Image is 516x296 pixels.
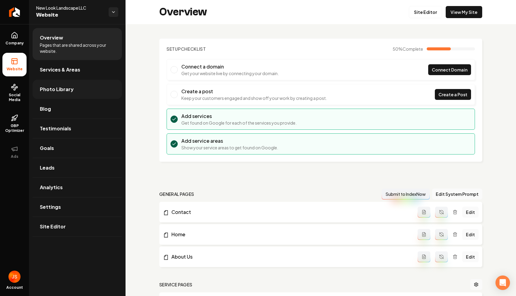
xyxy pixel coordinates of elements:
a: Blog [33,99,122,119]
p: Get your website live by connecting your domain. [181,70,279,76]
button: Open user button [8,271,21,283]
span: GBP Optimizer [2,123,27,133]
span: Complete [403,46,423,52]
h2: general pages [159,191,194,197]
span: Social Media [2,93,27,102]
a: GBP Optimizer [2,110,27,138]
h3: Connect a domain [181,63,279,70]
a: Services & Areas [33,60,122,79]
a: Goals [33,138,122,158]
span: Website [36,11,104,19]
span: Connect Domain [432,67,467,73]
img: James Shamoun [8,271,21,283]
button: Edit System Prompt [432,189,482,199]
div: Open Intercom Messenger [495,275,510,290]
span: Site Editor [40,223,66,230]
button: Ads [2,140,27,164]
a: Site Editor [409,6,442,18]
h3: Add services [181,113,297,120]
a: Site Editor [33,217,122,236]
a: Connect Domain [428,64,471,75]
a: Settings [33,197,122,217]
a: Home [163,231,418,238]
a: Create a Post [435,89,471,100]
span: 50 % [393,46,423,52]
span: Website [4,67,25,72]
p: Show your service areas to get found on Google. [181,145,278,151]
h3: Create a post [181,88,327,95]
span: Analytics [40,184,63,191]
button: Add admin page prompt [418,229,430,240]
a: Analytics [33,178,122,197]
p: Keep your customers engaged and show off your work by creating a post. [181,95,327,101]
span: Testimonials [40,125,71,132]
button: Add admin page prompt [418,251,430,262]
a: About Us [163,253,418,260]
span: New Look Landscape LLC [36,5,104,11]
a: View My Site [446,6,482,18]
a: Testimonials [33,119,122,138]
span: Create a Post [438,91,467,98]
a: Edit [462,229,479,240]
span: Ads [8,154,21,159]
span: Settings [40,203,61,211]
a: Contact [163,208,418,216]
span: Blog [40,105,51,113]
h2: Checklist [167,46,206,52]
h2: Service Pages [159,282,193,288]
span: Leads [40,164,55,171]
button: Add admin page prompt [418,207,430,218]
a: Social Media [2,79,27,107]
h2: Overview [159,6,207,18]
p: Get found on Google for each of the services you provide. [181,120,297,126]
span: Setup [167,46,181,52]
span: Services & Areas [40,66,80,73]
span: Pages that are shared across your website. [40,42,115,54]
span: Photo Library [40,86,74,93]
span: Overview [40,34,63,41]
span: Goals [40,145,54,152]
a: Edit [462,207,479,218]
img: Rebolt Logo [9,7,20,17]
span: Account [6,285,23,290]
button: Submit to IndexNow [382,189,430,199]
a: Leads [33,158,122,177]
a: Company [2,27,27,50]
a: Photo Library [33,80,122,99]
span: Company [3,41,26,46]
h3: Add service areas [181,137,278,145]
a: Edit [462,251,479,262]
